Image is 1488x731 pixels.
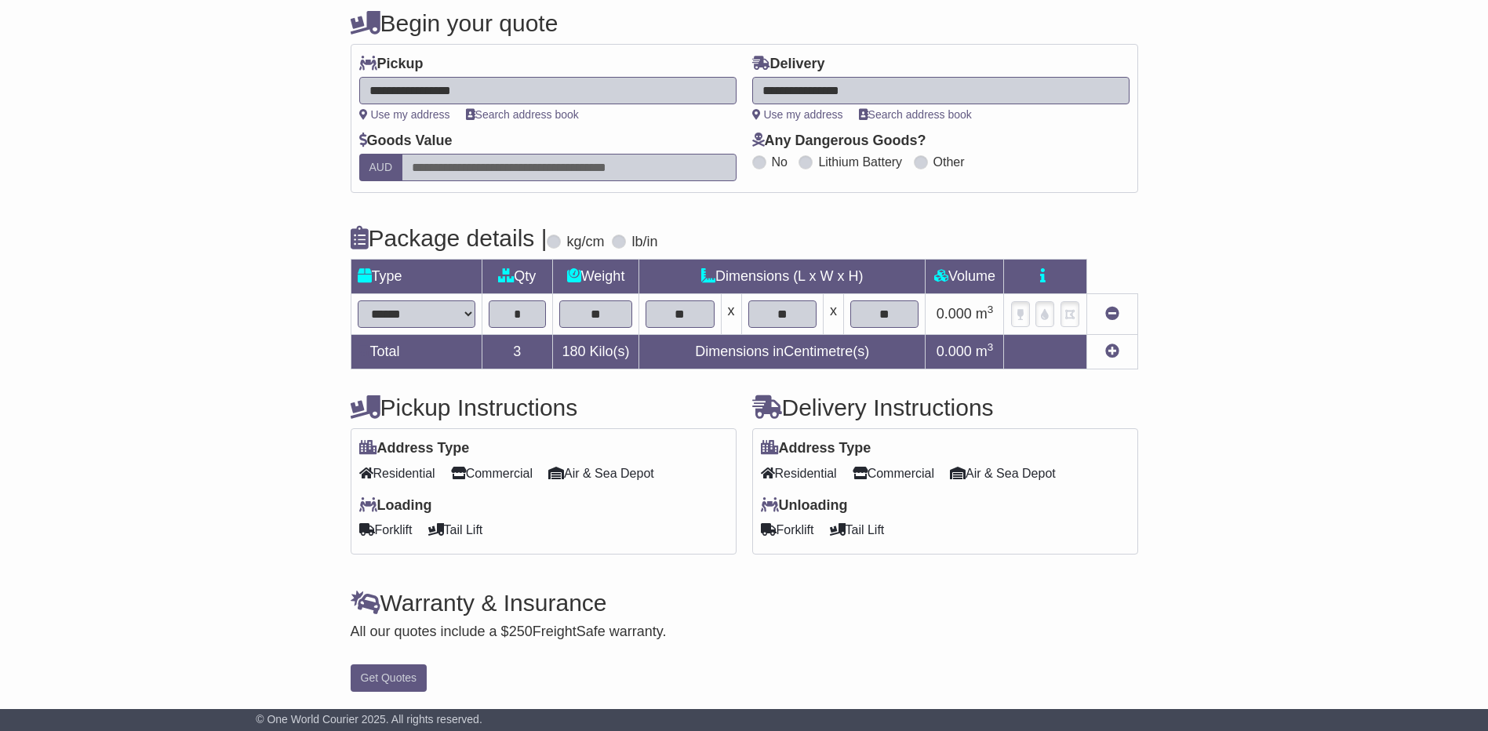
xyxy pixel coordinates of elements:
h4: Begin your quote [351,10,1138,36]
td: 3 [482,335,553,369]
label: No [772,155,788,169]
h4: Warranty & Insurance [351,590,1138,616]
sup: 3 [988,304,994,315]
label: Address Type [761,440,871,457]
label: Delivery [752,56,825,73]
label: Any Dangerous Goods? [752,133,926,150]
span: © One World Courier 2025. All rights reserved. [256,713,482,726]
label: AUD [359,154,403,181]
span: 0.000 [937,344,972,359]
td: Weight [553,260,639,294]
label: Goods Value [359,133,453,150]
label: Loading [359,497,432,515]
span: m [976,344,994,359]
span: m [976,306,994,322]
span: 180 [562,344,586,359]
h4: Delivery Instructions [752,395,1138,420]
td: Qty [482,260,553,294]
label: Unloading [761,497,848,515]
label: Other [933,155,965,169]
span: Air & Sea Depot [950,461,1056,486]
a: Use my address [752,108,843,121]
td: Volume [926,260,1004,294]
span: 0.000 [937,306,972,322]
td: Kilo(s) [553,335,639,369]
label: Lithium Battery [818,155,902,169]
h4: Package details | [351,225,548,251]
a: Search address book [859,108,972,121]
label: kg/cm [566,234,604,251]
span: Residential [761,461,837,486]
span: Forklift [761,518,814,542]
span: Commercial [451,461,533,486]
a: Search address book [466,108,579,121]
label: lb/in [631,234,657,251]
label: Pickup [359,56,424,73]
td: x [721,294,741,335]
h4: Pickup Instructions [351,395,737,420]
span: Commercial [853,461,934,486]
button: Get Quotes [351,664,427,692]
a: Use my address [359,108,450,121]
label: Address Type [359,440,470,457]
td: Dimensions (L x W x H) [639,260,926,294]
a: Remove this item [1105,306,1119,322]
td: Type [351,260,482,294]
td: x [823,294,843,335]
span: Residential [359,461,435,486]
span: 250 [509,624,533,639]
td: Total [351,335,482,369]
span: Air & Sea Depot [548,461,654,486]
a: Add new item [1105,344,1119,359]
span: Forklift [359,518,413,542]
span: Tail Lift [830,518,885,542]
div: All our quotes include a $ FreightSafe warranty. [351,624,1138,641]
span: Tail Lift [428,518,483,542]
td: Dimensions in Centimetre(s) [639,335,926,369]
sup: 3 [988,341,994,353]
